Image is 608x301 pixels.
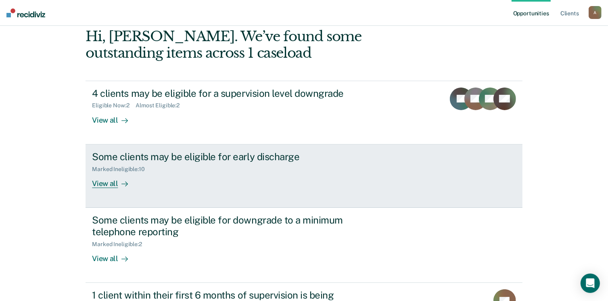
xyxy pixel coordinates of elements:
[6,8,45,17] img: Recidiviz
[136,102,186,109] div: Almost Eligible : 2
[86,81,522,144] a: 4 clients may be eligible for a supervision level downgradeEligible Now:2Almost Eligible:2View all
[86,28,435,61] div: Hi, [PERSON_NAME]. We’ve found some outstanding items across 1 caseload
[589,6,602,19] button: A
[92,109,137,125] div: View all
[86,208,522,283] a: Some clients may be eligible for downgrade to a minimum telephone reportingMarked Ineligible:2Vie...
[92,102,136,109] div: Eligible Now : 2
[92,172,137,188] div: View all
[92,241,148,248] div: Marked Ineligible : 2
[92,166,151,173] div: Marked Ineligible : 10
[92,151,375,163] div: Some clients may be eligible for early discharge
[92,88,375,99] div: 4 clients may be eligible for a supervision level downgrade
[92,247,137,263] div: View all
[92,214,375,238] div: Some clients may be eligible for downgrade to a minimum telephone reporting
[581,274,600,293] div: Open Intercom Messenger
[86,144,522,208] a: Some clients may be eligible for early dischargeMarked Ineligible:10View all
